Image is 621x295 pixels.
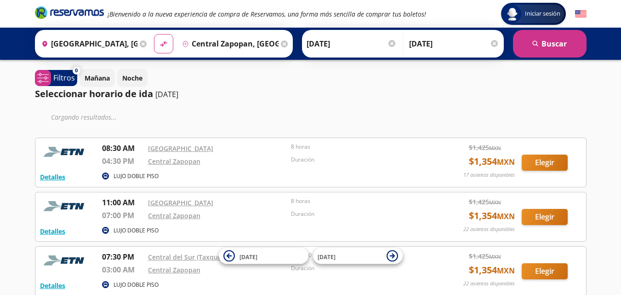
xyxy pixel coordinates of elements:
a: Central Zapopan [148,157,200,166]
em: Cargando resultados ... [51,113,117,121]
a: [GEOGRAPHIC_DATA] [148,198,213,207]
p: Duración [291,210,430,218]
button: Elegir [522,155,568,171]
span: $ 1,354 [469,209,515,223]
small: MXN [489,253,501,260]
span: 0 [75,67,78,75]
button: Detalles [40,172,65,182]
a: Central Zapopan [148,211,200,220]
input: Buscar Origen [38,32,138,55]
button: Detalles [40,226,65,236]
p: LUJO DOBLE PISO [114,226,159,235]
span: $ 1,354 [469,263,515,277]
p: Duración [291,156,430,164]
input: Elegir Fecha [307,32,397,55]
span: $ 1,425 [469,197,501,207]
p: 07:30 PM [102,251,143,262]
button: Buscar [513,30,587,58]
img: RESERVAMOS [40,251,91,270]
p: LUJO DOBLE PISO [114,281,159,289]
button: [DATE] [313,248,403,264]
button: [DATE] [219,248,308,264]
a: Central del Sur (Taxqueña) [148,253,231,261]
span: [DATE] [239,253,257,260]
button: Detalles [40,281,65,290]
small: MXN [497,266,515,276]
p: 22 asientos disponibles [463,226,515,233]
em: ¡Bienvenido a la nueva experiencia de compra de Reservamos, una forma más sencilla de comprar tus... [108,10,426,18]
button: English [575,8,587,20]
p: LUJO DOBLE PISO [114,172,159,180]
button: Elegir [522,209,568,225]
p: 17 asientos disponibles [463,171,515,179]
i: Brand Logo [35,6,104,19]
p: 03:00 AM [102,264,143,275]
span: $ 1,425 [469,251,501,261]
input: Opcional [409,32,499,55]
p: Filtros [53,72,75,83]
small: MXN [489,199,501,206]
span: $ 1,354 [469,155,515,168]
p: Noche [122,73,142,83]
a: Central Zapopan [148,266,200,274]
span: [DATE] [318,253,336,260]
p: Mañana [85,73,110,83]
button: Noche [117,69,148,87]
p: 22 asientos disponibles [463,280,515,288]
button: Mañana [80,69,115,87]
button: Elegir [522,263,568,279]
p: 08:30 AM [102,143,143,154]
small: MXN [497,211,515,221]
button: 0Filtros [35,70,77,86]
small: MXN [489,145,501,151]
p: 11:00 AM [102,197,143,208]
input: Buscar Destino [178,32,279,55]
span: Iniciar sesión [521,9,564,18]
p: 07:00 PM [102,210,143,221]
a: Brand Logo [35,6,104,22]
a: [GEOGRAPHIC_DATA] [148,144,213,153]
p: 8 horas [291,197,430,205]
p: [DATE] [155,89,178,100]
img: RESERVAMOS [40,143,91,161]
img: RESERVAMOS [40,197,91,215]
p: 8 horas [291,143,430,151]
small: MXN [497,157,515,167]
p: Seleccionar horario de ida [35,87,153,101]
span: $ 1,425 [469,143,501,152]
p: Duración [291,264,430,272]
p: 04:30 PM [102,156,143,167]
